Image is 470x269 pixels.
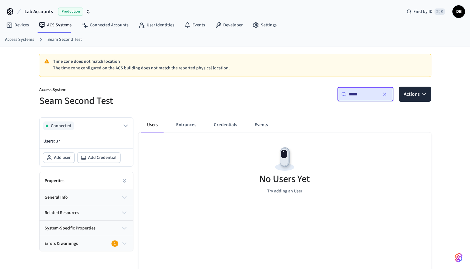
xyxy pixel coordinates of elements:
button: Add user [43,153,74,163]
span: Find by ID [413,8,433,15]
button: Errors & warnings1 [40,236,133,251]
div: 1 [111,240,118,247]
a: ACS Systems [34,19,77,31]
a: Access Systems [5,36,34,43]
a: Developer [210,19,248,31]
a: User Identities [133,19,179,31]
span: general info [45,194,68,201]
img: SeamLogoGradient.69752ec5.svg [455,253,462,263]
span: Add Credential [88,154,116,161]
button: system-specific properties [40,221,133,236]
button: general info [40,190,133,205]
a: Settings [248,19,282,31]
p: Time zone does not match location [53,58,426,65]
button: Credentials [209,117,242,132]
span: Lab Accounts [24,8,53,15]
button: Entrances [171,117,201,132]
span: Production [58,8,83,16]
button: Actions [399,87,431,102]
a: Seam Second Test [47,36,82,43]
img: Devices Empty State [271,145,299,173]
span: Connected [51,123,71,129]
a: Events [179,19,210,31]
span: related resources [45,210,79,216]
span: 37 [56,138,60,144]
div: Find by ID⌘ K [402,6,450,17]
p: The time zone configured on the ACS building does not match the reported physical location. [53,65,426,72]
button: Connected [43,121,129,130]
button: related resources [40,205,133,220]
p: Users: [43,138,129,145]
button: Users [141,117,164,132]
button: Events [250,117,273,132]
button: DB [452,5,465,18]
span: Errors & warnings [45,240,78,247]
span: DB [453,6,464,17]
span: ⌘ K [435,8,445,15]
p: Try adding an User [267,188,302,195]
p: Access System [39,87,231,94]
span: system-specific properties [45,225,95,232]
button: Add Credential [78,153,120,163]
a: Devices [1,19,34,31]
a: Connected Accounts [77,19,133,31]
h5: No Users Yet [259,173,310,186]
h2: Properties [45,178,64,184]
span: Add user [54,154,71,161]
h5: Seam Second Test [39,94,231,107]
